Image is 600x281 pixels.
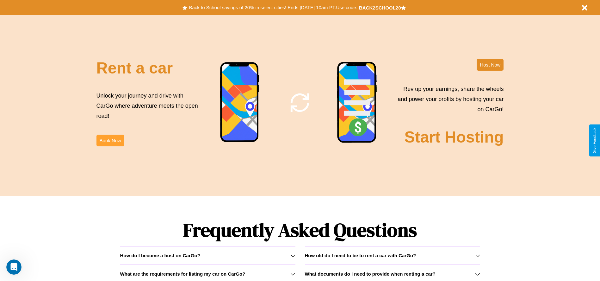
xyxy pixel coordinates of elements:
[477,59,504,71] button: Host Now
[187,3,359,12] button: Back to School savings of 20% in select cities! Ends [DATE] 10am PT.Use code:
[359,5,401,10] b: BACK2SCHOOL20
[120,271,245,277] h3: What are the requirements for listing my car on CarGo?
[96,135,124,146] button: Book Now
[337,61,377,144] img: phone
[120,214,480,246] h1: Frequently Asked Questions
[6,259,22,275] iframe: Intercom live chat
[220,62,260,143] img: phone
[305,271,436,277] h3: What documents do I need to provide when renting a car?
[120,253,200,258] h3: How do I become a host on CarGo?
[405,128,504,146] h2: Start Hosting
[592,128,597,153] div: Give Feedback
[305,253,416,258] h3: How old do I need to be to rent a car with CarGo?
[96,59,173,77] h2: Rent a car
[96,91,200,121] p: Unlock your journey and drive with CarGo where adventure meets the open road!
[394,84,504,115] p: Rev up your earnings, share the wheels and power your profits by hosting your car on CarGo!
